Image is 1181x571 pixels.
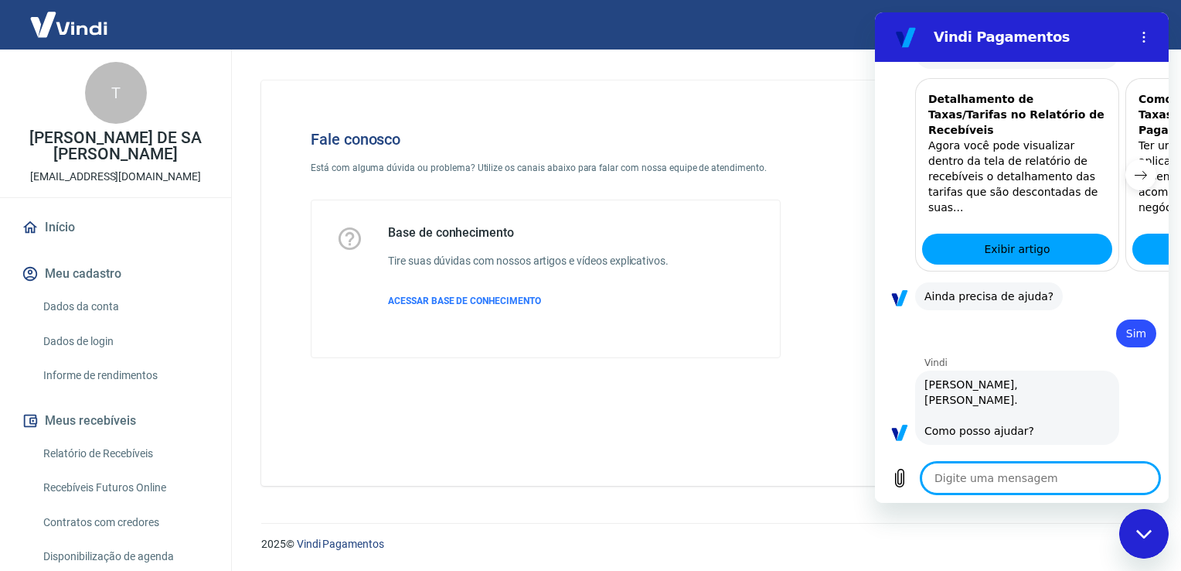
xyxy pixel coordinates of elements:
[388,296,541,306] span: ACESSAR BASE DE CONHECIMENTO
[19,1,119,48] img: Vindi
[12,130,219,162] p: [PERSON_NAME] DE SA [PERSON_NAME]
[1107,11,1162,39] button: Sair
[19,210,213,244] a: Início
[311,130,781,149] h4: Fale conosco
[37,507,213,539] a: Contratos com credores
[9,450,40,481] button: Carregar arquivo
[85,62,147,124] div: T
[19,257,213,291] button: Meu cadastro
[19,404,213,438] button: Meus recebíveis
[388,253,669,269] h6: Tire suas dúvidas com nossos artigos e vídeos explicativos.
[845,105,1080,312] img: Fale conosco
[261,536,1144,552] p: 2025 ©
[297,538,384,550] a: Vindi Pagamentos
[250,313,272,329] span: Sim
[30,169,201,185] p: [EMAIL_ADDRESS][DOMAIN_NAME]
[49,276,179,292] span: Ainda precisa de ajuda?
[49,364,235,426] span: [PERSON_NAME], [PERSON_NAME]. Como posso ajudar?
[875,12,1169,503] iframe: Janela de mensagens
[264,125,441,203] p: Ter uma visão clara das tarifas aplicadas em suas vendas é essencial para a gestão e acompanhamen...
[257,221,448,252] a: Exibir artigo: 'Como visualizar as suas Taxas e Repasse na Vindi Pagamentos?'
[264,79,441,125] h3: Como visualizar as suas Taxas e Repasse na Vindi Pagamentos?
[388,225,669,241] h5: Base de conhecimento
[1119,509,1169,559] iframe: Botão para abrir a janela de mensagens, conversa em andamento
[37,360,213,391] a: Informe de rendimentos
[37,326,213,357] a: Dados de login
[49,344,294,357] p: Vindi
[37,438,213,470] a: Relatório de Recebíveis
[388,294,669,308] a: ACESSAR BASE DE CONHECIMENTO
[37,291,213,323] a: Dados da conta
[311,161,781,175] p: Está com alguma dúvida ou problema? Utilize os canais abaixo para falar com nossa equipe de atend...
[37,472,213,504] a: Recebíveis Futuros Online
